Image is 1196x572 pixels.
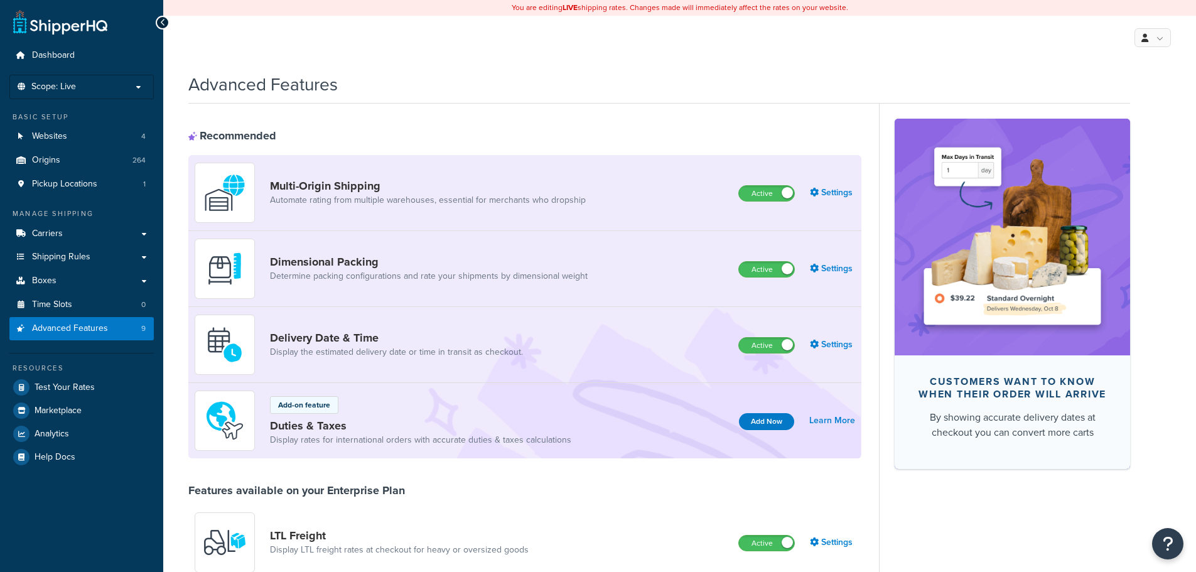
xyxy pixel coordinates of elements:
a: Advanced Features9 [9,317,154,340]
span: Origins [32,155,60,166]
a: Settings [810,534,855,551]
img: y79ZsPf0fXUFUhFXDzUgf+ktZg5F2+ohG75+v3d2s1D9TjoU8PiyCIluIjV41seZevKCRuEjTPPOKHJsQcmKCXGdfprl3L4q7... [203,521,247,564]
span: Marketplace [35,406,82,416]
span: 0 [141,299,146,310]
a: Help Docs [9,446,154,468]
span: Help Docs [35,452,75,463]
span: 9 [141,323,146,334]
a: Automate rating from multiple warehouses, essential for merchants who dropship [270,194,586,207]
a: Settings [810,336,855,353]
a: Origins264 [9,149,154,172]
span: 4 [141,131,146,142]
label: Active [739,262,794,277]
label: Active [739,536,794,551]
a: Settings [810,184,855,202]
img: WatD5o0RtDAAAAAElFTkSuQmCC [203,171,247,215]
span: Time Slots [32,299,72,310]
a: Determine packing configurations and rate your shipments by dimensional weight [270,270,588,283]
a: Dashboard [9,44,154,67]
label: Active [739,338,794,353]
li: Time Slots [9,293,154,316]
a: Analytics [9,423,154,445]
span: 1 [143,179,146,190]
a: Shipping Rules [9,246,154,269]
a: Delivery Date & Time [270,331,523,345]
a: Learn More [809,412,855,429]
span: Advanced Features [32,323,108,334]
span: Test Your Rates [35,382,95,393]
button: Add Now [739,413,794,430]
a: Time Slots0 [9,293,154,316]
span: Carriers [32,229,63,239]
span: Scope: Live [31,82,76,92]
div: Recommended [188,129,276,143]
a: Settings [810,260,855,278]
a: Websites4 [9,125,154,148]
div: Resources [9,363,154,374]
li: Websites [9,125,154,148]
li: Pickup Locations [9,173,154,196]
a: Display the estimated delivery date or time in transit as checkout. [270,346,523,359]
a: Duties & Taxes [270,419,571,433]
span: 264 [132,155,146,166]
span: Pickup Locations [32,179,97,190]
a: LTL Freight [270,529,529,542]
div: Features available on your Enterprise Plan [188,483,405,497]
label: Active [739,186,794,201]
img: icon-duo-feat-landed-cost-7136b061.png [203,399,247,443]
img: gfkeb5ejjkALwAAAABJRU5ErkJggg== [203,323,247,367]
div: Manage Shipping [9,208,154,219]
a: Pickup Locations1 [9,173,154,196]
b: LIVE [563,2,578,13]
span: Analytics [35,429,69,440]
p: Add-on feature [278,399,330,411]
a: Dimensional Packing [270,255,588,269]
a: Multi-Origin Shipping [270,179,586,193]
img: DTVBYsAAAAAASUVORK5CYII= [203,247,247,291]
img: feature-image-ddt-36eae7f7280da8017bfb280eaccd9c446f90b1fe08728e4019434db127062ab4.png [913,138,1111,336]
span: Websites [32,131,67,142]
a: Carriers [9,222,154,246]
span: Dashboard [32,50,75,61]
li: Advanced Features [9,317,154,340]
span: Shipping Rules [32,252,90,262]
li: Origins [9,149,154,172]
div: Basic Setup [9,112,154,122]
div: Customers want to know when their order will arrive [915,375,1110,401]
span: Boxes [32,276,57,286]
h1: Advanced Features [188,72,338,97]
a: Display LTL freight rates at checkout for heavy or oversized goods [270,544,529,556]
a: Marketplace [9,399,154,422]
a: Boxes [9,269,154,293]
button: Open Resource Center [1152,528,1183,559]
div: By showing accurate delivery dates at checkout you can convert more carts [915,410,1110,440]
a: Display rates for international orders with accurate duties & taxes calculations [270,434,571,446]
a: Test Your Rates [9,376,154,399]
